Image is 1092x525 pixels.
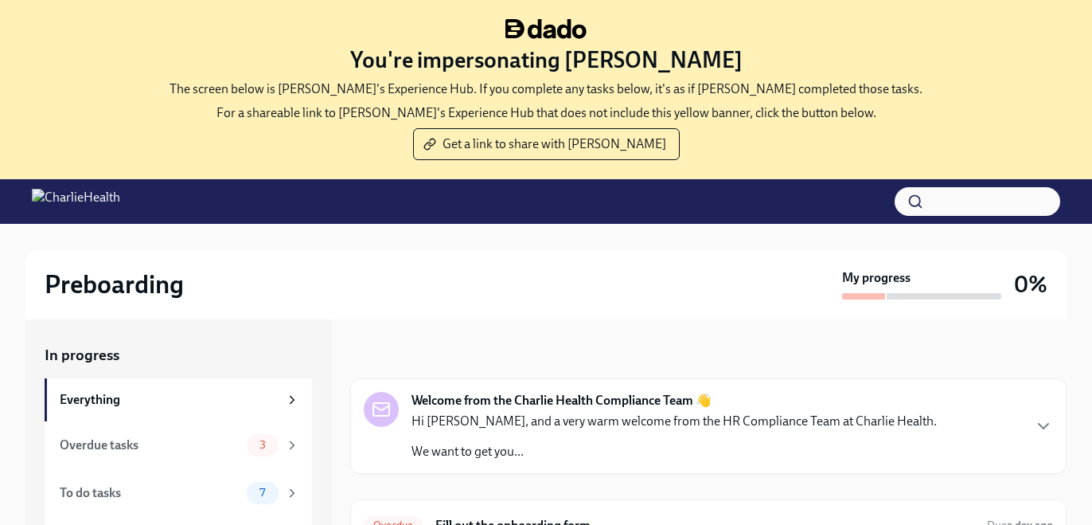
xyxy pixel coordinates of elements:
[250,487,275,499] span: 7
[505,19,587,39] img: dado
[45,378,312,421] a: Everything
[45,469,312,517] a: To do tasks7
[45,345,312,366] a: In progress
[32,189,120,214] img: CharlieHealth
[350,45,743,74] h3: You're impersonating [PERSON_NAME]
[411,392,712,409] strong: Welcome from the Charlie Health Compliance Team 👋
[413,128,680,160] button: Get a link to share with [PERSON_NAME]
[170,80,922,98] p: The screen below is [PERSON_NAME]'s Experience Hub. If you complete any tasks below, it's as if [...
[45,421,312,469] a: Overdue tasks3
[842,269,911,287] strong: My progress
[216,104,876,122] p: For a shareable link to [PERSON_NAME]'s Experience Hub that does not include this yellow banner, ...
[60,391,279,409] div: Everything
[60,437,240,454] div: Overdue tasks
[60,484,240,502] div: To do tasks
[250,439,275,451] span: 3
[411,413,937,430] p: Hi [PERSON_NAME], and a very warm welcome from the HR Compliance Team at Charlie Health.
[411,443,937,460] p: We want to get you...
[45,268,184,300] h2: Preboarding
[350,345,425,366] div: In progress
[1014,270,1047,299] h3: 0%
[427,136,666,152] span: Get a link to share with [PERSON_NAME]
